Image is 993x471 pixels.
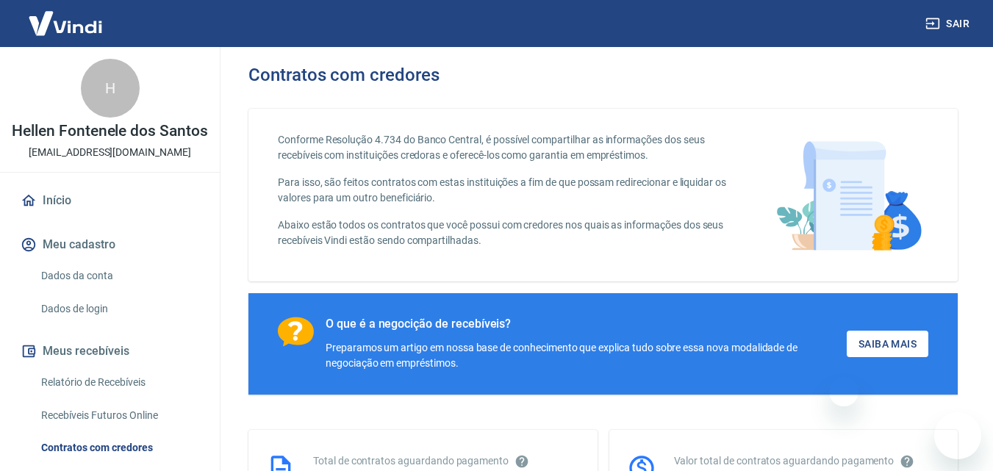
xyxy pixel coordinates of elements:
[326,317,847,331] div: O que é a negocição de recebíveis?
[769,132,928,258] img: main-image.9f1869c469d712ad33ce.png
[35,367,202,398] a: Relatório de Recebíveis
[35,261,202,291] a: Dados da conta
[278,317,314,347] img: Ícone com um ponto de interrogação.
[18,335,202,367] button: Meus recebíveis
[934,412,981,459] iframe: Botão para abrir a janela de mensagens
[18,1,113,46] img: Vindi
[278,132,734,163] p: Conforme Resolução 4.734 do Banco Central, é possível compartilhar as informações dos seus recebí...
[29,145,191,160] p: [EMAIL_ADDRESS][DOMAIN_NAME]
[922,10,975,37] button: Sair
[278,217,734,248] p: Abaixo estão todos os contratos que você possui com credores nos quais as informações dos seus re...
[248,65,440,85] h3: Contratos com credores
[18,229,202,261] button: Meu cadastro
[847,331,928,358] a: Saiba Mais
[674,453,941,469] div: Valor total de contratos aguardando pagamento
[35,294,202,324] a: Dados de login
[313,453,580,469] div: Total de contratos aguardando pagamento
[35,433,202,463] a: Contratos com credores
[829,377,858,406] iframe: Fechar mensagem
[515,454,529,469] svg: Esses contratos não se referem à Vindi, mas sim a outras instituições.
[18,184,202,217] a: Início
[12,123,208,139] p: Hellen Fontenele dos Santos
[278,175,734,206] p: Para isso, são feitos contratos com estas instituições a fim de que possam redirecionar e liquida...
[81,59,140,118] div: H
[326,340,847,371] div: Preparamos um artigo em nossa base de conhecimento que explica tudo sobre essa nova modalidade de...
[35,400,202,431] a: Recebíveis Futuros Online
[900,454,914,469] svg: O valor comprometido não se refere a pagamentos pendentes na Vindi e sim como garantia a outras i...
